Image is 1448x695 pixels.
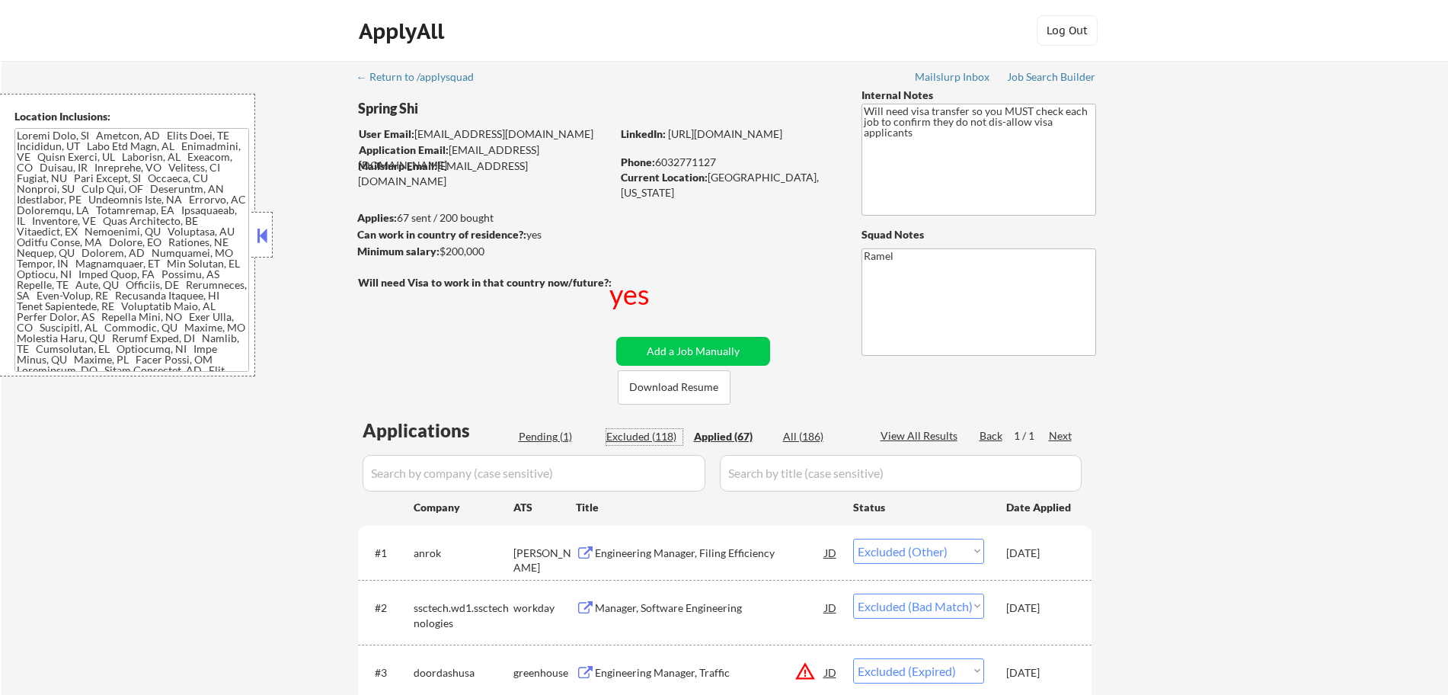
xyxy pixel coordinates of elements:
[823,539,839,566] div: JD
[359,127,611,142] div: [EMAIL_ADDRESS][DOMAIN_NAME]
[363,455,705,492] input: Search by company (case sensitive)
[1006,546,1073,561] div: [DATE]
[513,500,576,515] div: ATS
[513,546,576,575] div: [PERSON_NAME]
[1049,428,1073,444] div: Next
[357,245,440,258] strong: Minimum salary:
[1037,15,1098,46] button: Log Out
[1006,500,1073,515] div: Date Applied
[823,658,839,686] div: JD
[359,18,449,44] div: ApplyAll
[595,665,825,681] div: Engineering Manager, Traffic
[783,429,859,444] div: All (186)
[358,159,611,188] div: [EMAIL_ADDRESS][DOMAIN_NAME]
[915,72,991,82] div: Mailslurp Inbox
[358,276,612,289] strong: Will need Visa to work in that country now/future?:
[616,337,770,366] button: Add a Job Manually
[881,428,962,444] div: View All Results
[595,601,825,616] div: Manager, Software Engineering
[358,99,671,118] div: Spring Shi
[823,594,839,621] div: JD
[375,546,401,561] div: #1
[621,155,836,170] div: 6032771127
[1007,71,1096,86] a: Job Search Builder
[513,665,576,681] div: greenhouse
[519,429,595,444] div: Pending (1)
[513,601,576,616] div: workday
[357,228,526,241] strong: Can work in country of residence?:
[357,244,611,259] div: $200,000
[359,143,611,172] div: [EMAIL_ADDRESS][DOMAIN_NAME]
[794,661,816,682] button: warning_amber
[1007,72,1096,82] div: Job Search Builder
[915,71,991,86] a: Mailslurp Inbox
[359,127,414,140] strong: User Email:
[358,159,437,172] strong: Mailslurp Email:
[1014,428,1049,444] div: 1 / 1
[1006,601,1073,616] div: [DATE]
[618,370,730,405] button: Download Resume
[694,429,770,444] div: Applied (67)
[853,493,984,520] div: Status
[595,546,825,561] div: Engineering Manager, Filing Efficiency
[861,227,1096,242] div: Squad Notes
[356,72,488,82] div: ← Return to /applysquad
[414,601,513,630] div: ssctech.wd1.ssctechnologies
[14,109,249,124] div: Location Inclusions:
[980,428,1004,444] div: Back
[621,171,708,184] strong: Current Location:
[356,71,488,86] a: ← Return to /applysquad
[609,275,653,313] div: yes
[359,143,449,156] strong: Application Email:
[621,127,666,140] strong: LinkedIn:
[621,155,655,168] strong: Phone:
[861,88,1096,103] div: Internal Notes
[606,429,682,444] div: Excluded (118)
[414,546,513,561] div: anrok
[357,211,397,224] strong: Applies:
[357,227,606,242] div: yes
[363,421,513,440] div: Applications
[1006,665,1073,681] div: [DATE]
[414,665,513,681] div: doordashusa
[621,170,836,200] div: [GEOGRAPHIC_DATA], [US_STATE]
[375,601,401,616] div: #2
[720,455,1082,492] input: Search by title (case sensitive)
[414,500,513,515] div: Company
[576,500,839,515] div: Title
[357,210,611,226] div: 67 sent / 200 bought
[375,665,401,681] div: #3
[668,127,782,140] a: [URL][DOMAIN_NAME]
